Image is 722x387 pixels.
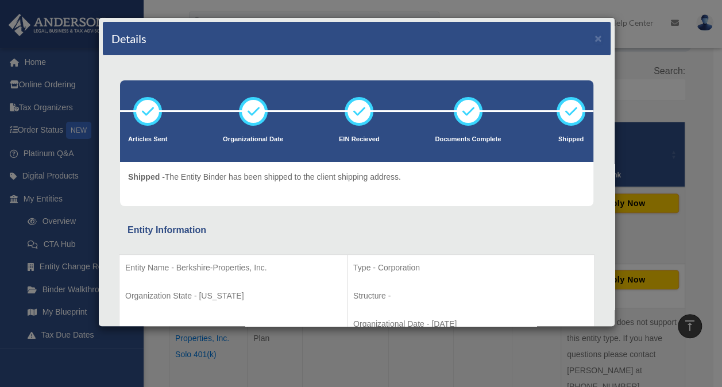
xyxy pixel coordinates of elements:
[128,222,586,238] div: Entity Information
[353,289,588,303] p: Structure -
[128,134,167,145] p: Articles Sent
[125,261,341,275] p: Entity Name - Berkshire-Properties, Inc.
[223,134,283,145] p: Organizational Date
[435,134,501,145] p: Documents Complete
[128,172,165,181] span: Shipped -
[128,170,401,184] p: The Entity Binder has been shipped to the client shipping address.
[353,317,588,331] p: Organizational Date - [DATE]
[111,30,146,47] h4: Details
[339,134,380,145] p: EIN Recieved
[557,134,585,145] p: Shipped
[353,261,588,275] p: Type - Corporation
[594,32,602,44] button: ×
[125,289,341,303] p: Organization State - [US_STATE]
